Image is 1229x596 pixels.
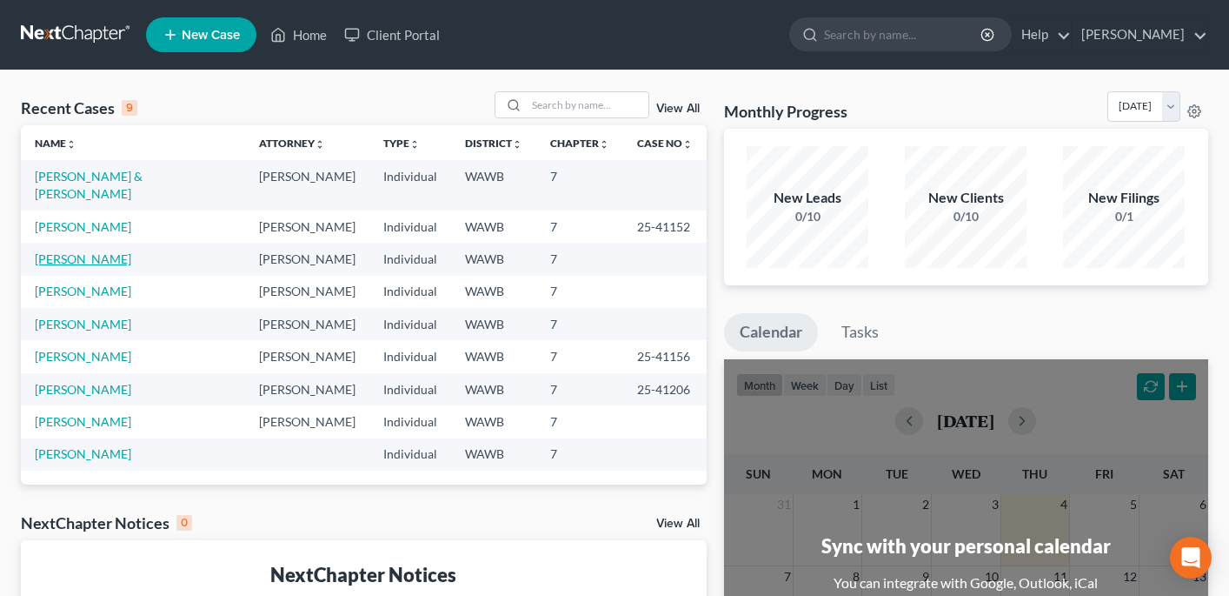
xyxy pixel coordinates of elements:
[35,382,131,397] a: [PERSON_NAME]
[747,188,868,208] div: New Leads
[335,19,448,50] a: Client Portal
[527,92,648,117] input: Search by name...
[245,211,369,243] td: [PERSON_NAME]
[536,340,623,372] td: 7
[747,208,868,225] div: 0/10
[536,405,623,438] td: 7
[35,284,131,298] a: [PERSON_NAME]
[35,349,131,364] a: [PERSON_NAME]
[35,137,76,150] a: Nameunfold_more
[536,308,623,340] td: 7
[623,340,707,372] td: 25-41156
[637,137,693,150] a: Case Nounfold_more
[451,211,536,243] td: WAWB
[1063,188,1185,208] div: New Filings
[176,515,192,531] div: 0
[550,137,609,150] a: Chapterunfold_more
[599,139,609,150] i: unfold_more
[682,139,693,150] i: unfold_more
[315,139,325,150] i: unfold_more
[369,160,451,210] td: Individual
[1073,19,1207,50] a: [PERSON_NAME]
[905,208,1026,225] div: 0/10
[536,439,623,471] td: 7
[451,243,536,275] td: WAWB
[826,313,894,352] a: Tasks
[409,139,420,150] i: unfold_more
[536,160,623,210] td: 7
[245,373,369,405] td: [PERSON_NAME]
[35,317,131,331] a: [PERSON_NAME]
[465,137,522,150] a: Districtunfold_more
[724,101,847,122] h3: Monthly Progress
[623,373,707,405] td: 25-41206
[369,405,451,438] td: Individual
[369,439,451,471] td: Individual
[451,308,536,340] td: WAWB
[369,243,451,275] td: Individual
[536,373,623,405] td: 7
[369,276,451,308] td: Individual
[369,340,451,372] td: Individual
[245,243,369,275] td: [PERSON_NAME]
[656,103,700,115] a: View All
[451,405,536,438] td: WAWB
[262,19,335,50] a: Home
[905,188,1026,208] div: New Clients
[259,137,325,150] a: Attorneyunfold_more
[512,139,522,150] i: unfold_more
[451,439,536,471] td: WAWB
[369,308,451,340] td: Individual
[451,340,536,372] td: WAWB
[451,276,536,308] td: WAWB
[35,561,693,588] div: NextChapter Notices
[182,29,240,42] span: New Case
[122,100,137,116] div: 9
[1013,19,1071,50] a: Help
[35,251,131,266] a: [PERSON_NAME]
[451,373,536,405] td: WAWB
[21,97,137,118] div: Recent Cases
[66,139,76,150] i: unfold_more
[1063,208,1185,225] div: 0/1
[623,211,707,243] td: 25-41152
[21,512,192,533] div: NextChapter Notices
[724,313,818,352] a: Calendar
[35,219,131,234] a: [PERSON_NAME]
[369,211,451,243] td: Individual
[35,169,143,201] a: [PERSON_NAME] & [PERSON_NAME]
[245,308,369,340] td: [PERSON_NAME]
[824,18,983,50] input: Search by name...
[35,414,131,429] a: [PERSON_NAME]
[1170,537,1212,579] div: Open Intercom Messenger
[536,276,623,308] td: 7
[383,137,420,150] a: Typeunfold_more
[245,340,369,372] td: [PERSON_NAME]
[245,276,369,308] td: [PERSON_NAME]
[245,160,369,210] td: [PERSON_NAME]
[656,518,700,530] a: View All
[536,211,623,243] td: 7
[451,160,536,210] td: WAWB
[369,373,451,405] td: Individual
[536,243,623,275] td: 7
[245,405,369,438] td: [PERSON_NAME]
[35,446,131,461] a: [PERSON_NAME]
[821,532,1111,559] div: Sync with your personal calendar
